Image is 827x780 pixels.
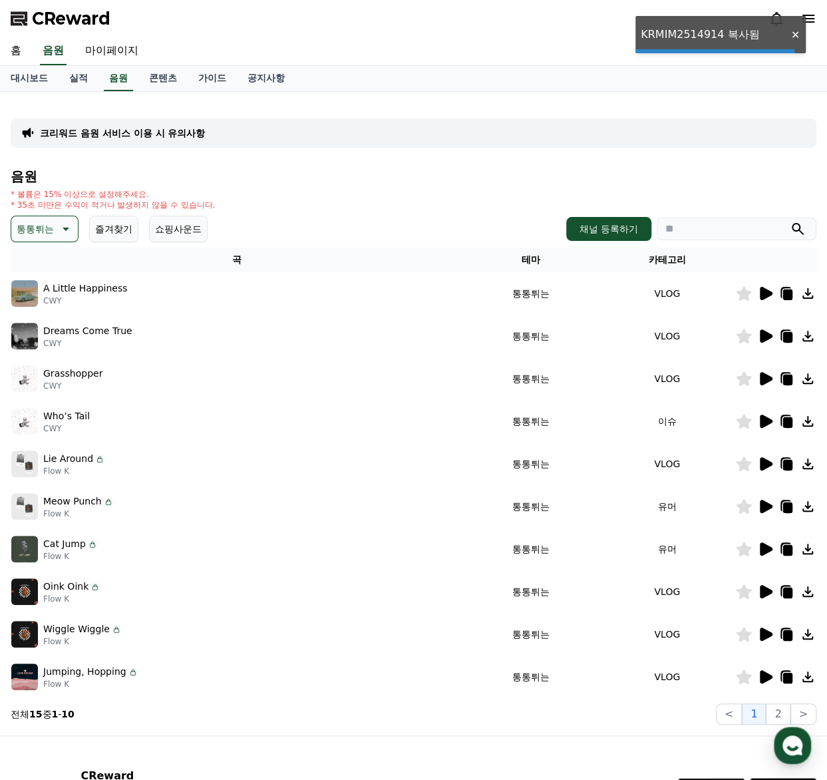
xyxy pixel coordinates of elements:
[11,536,38,562] img: music
[138,66,188,91] a: 콘텐츠
[566,217,651,241] button: 채널 등록하기
[11,408,38,435] img: music
[40,37,67,65] a: 음원
[11,169,816,184] h4: 음원
[11,248,463,272] th: 곡
[188,66,237,91] a: 가이드
[43,409,90,423] p: Who’s Tail
[599,613,735,656] td: VLOG
[11,216,79,242] button: 통통튀는
[463,248,599,272] th: 테마
[599,528,735,570] td: 유머
[766,703,790,725] button: 2
[599,357,735,400] td: VLOG
[43,537,86,551] p: Cat Jump
[11,493,38,520] img: music
[75,37,149,65] a: 마이페이지
[599,656,735,698] td: VLOG
[43,508,114,519] p: Flow K
[11,451,38,477] img: music
[463,613,599,656] td: 통통튀는
[172,422,255,455] a: 설정
[43,551,98,562] p: Flow K
[43,324,132,338] p: Dreams Come True
[599,485,735,528] td: 유머
[599,315,735,357] td: VLOG
[32,8,110,29] span: CReward
[599,272,735,315] td: VLOG
[206,442,222,453] span: 설정
[29,709,42,719] strong: 15
[122,443,138,453] span: 대화
[11,707,75,721] p: 전체 중 -
[463,272,599,315] td: 통통튀는
[89,216,138,242] button: 즐겨찾기
[43,295,128,306] p: CWY
[11,621,38,648] img: music
[11,200,216,210] p: * 35초 미만은 수익이 적거나 발생하지 않을 수 있습니다.
[463,357,599,400] td: 통통튀는
[43,665,126,679] p: Jumping, Hopping
[88,422,172,455] a: 대화
[11,323,38,349] img: music
[742,703,766,725] button: 1
[11,365,38,392] img: music
[11,280,38,307] img: music
[11,664,38,690] img: music
[43,452,93,466] p: Lie Around
[42,442,50,453] span: 홈
[237,66,295,91] a: 공지사항
[463,315,599,357] td: 통통튀는
[43,367,102,381] p: Grasshopper
[463,528,599,570] td: 통통튀는
[104,66,133,91] a: 음원
[61,709,74,719] strong: 10
[599,248,735,272] th: 카테고리
[716,703,742,725] button: <
[51,709,58,719] strong: 1
[43,494,102,508] p: Meow Punch
[599,400,735,443] td: 이슈
[43,636,122,647] p: Flow K
[790,703,816,725] button: >
[40,126,205,140] a: 크리워드 음원 서비스 이용 시 유의사항
[599,570,735,613] td: VLOG
[43,622,110,636] p: Wiggle Wiggle
[149,216,208,242] button: 쇼핑사운드
[11,578,38,605] img: music
[463,443,599,485] td: 통통튀는
[43,338,132,349] p: CWY
[463,656,599,698] td: 통통튀는
[43,580,88,594] p: Oink Oink
[599,443,735,485] td: VLOG
[463,485,599,528] td: 통통튀는
[4,422,88,455] a: 홈
[59,66,98,91] a: 실적
[43,423,90,434] p: CWY
[43,466,105,477] p: Flow K
[463,400,599,443] td: 통통튀는
[43,679,138,689] p: Flow K
[43,282,128,295] p: A Little Happiness
[17,220,54,238] p: 통통튀는
[43,381,102,391] p: CWY
[463,570,599,613] td: 통통튀는
[11,189,216,200] p: * 볼륨은 15% 이상으로 설정해주세요.
[11,8,110,29] a: CReward
[43,594,100,604] p: Flow K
